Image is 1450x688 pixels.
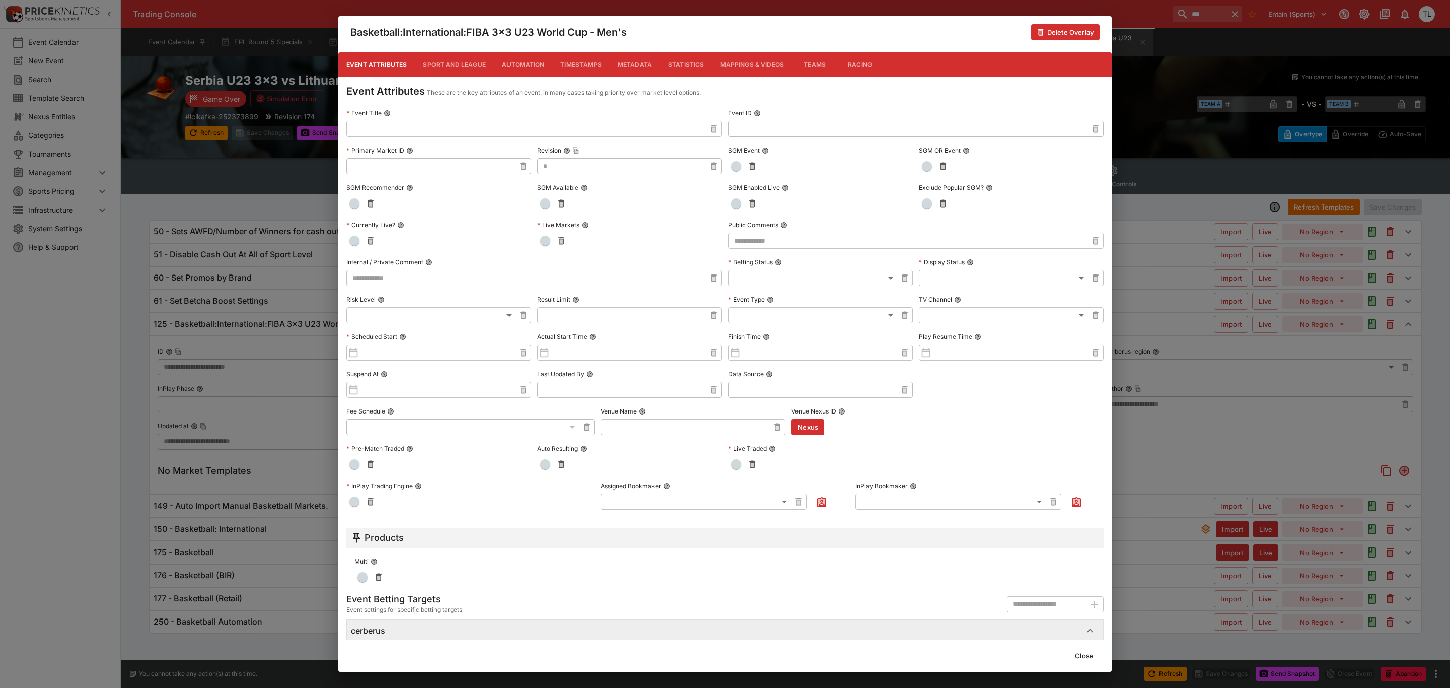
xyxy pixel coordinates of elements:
[537,370,584,378] p: Last Updated By
[338,52,415,77] button: Event Attributes
[346,221,395,229] p: Currently Live?
[792,52,837,77] button: Teams
[763,333,770,340] button: Finish Time
[415,483,422,490] button: InPlay Trading Engine
[919,332,972,341] p: Play Resume Time
[351,626,385,636] h6: cerberus
[537,332,587,341] p: Actual Start Time
[780,222,787,229] button: Public Comments
[919,295,952,304] p: TV Channel
[397,222,404,229] button: Currently Live?
[346,481,413,490] p: InPlay Trading Engine
[813,494,831,512] button: Assign to Me
[1069,648,1100,664] button: Close
[354,557,369,566] p: Multi
[639,408,646,415] button: Venue Name
[775,259,782,266] button: Betting Status
[601,481,661,490] p: Assigned Bookmaker
[919,146,961,155] p: SGM OR Event
[346,258,423,266] p: Internal / Private Comment
[963,147,970,154] button: SGM OR Event
[406,445,413,452] button: Pre-Match Traded
[581,184,588,191] button: SGM Available
[919,258,965,266] p: Display Status
[387,408,394,415] button: Fee Schedule
[728,444,767,453] p: Live Traded
[537,444,578,453] p: Auto Resulting
[425,259,432,266] button: Internal / Private Comment
[365,532,404,543] h5: Products
[728,221,778,229] p: Public Comments
[1031,24,1100,40] button: Delete Overlay
[728,109,752,117] p: Event ID
[384,110,391,117] button: Event Title
[791,407,836,416] p: Venue Nexus ID
[610,52,660,77] button: Metadata
[572,296,579,303] button: Result Limit
[346,295,376,304] p: Risk Level
[537,295,570,304] p: Result Limit
[589,333,596,340] button: Actual Start Time
[910,483,917,490] button: InPlay Bookmaker
[728,370,764,378] p: Data Source
[346,605,462,615] span: Event settings for specific betting targets
[919,183,984,192] p: Exclude Popular SGM?
[415,52,493,77] button: Sport and League
[974,333,981,340] button: Play Resume Time
[967,259,974,266] button: Display Status
[537,146,561,155] p: Revision
[712,52,792,77] button: Mappings & Videos
[855,481,908,490] p: InPlay Bookmaker
[791,419,824,435] button: Nexus
[767,296,774,303] button: Event Type
[378,296,385,303] button: Risk Level
[837,52,883,77] button: Racing
[728,332,761,341] p: Finish Time
[381,371,388,378] button: Suspend At
[663,483,670,490] button: Assigned Bookmaker
[954,296,961,303] button: TV Channel
[346,183,404,192] p: SGM Recommender
[346,444,404,453] p: Pre-Match Traded
[346,332,397,341] p: Scheduled Start
[728,183,780,192] p: SGM Enabled Live
[769,445,776,452] button: Live Traded
[346,593,462,605] h5: Event Betting Targets
[582,222,589,229] button: Live Markets
[728,258,773,266] p: Betting Status
[537,183,578,192] p: SGM Available
[346,146,404,155] p: Primary Market ID
[572,147,579,154] button: Copy To Clipboard
[766,371,773,378] button: Data Source
[427,88,701,98] p: These are the key attributes of an event, in many cases taking priority over market level options.
[406,184,413,191] button: SGM Recommender
[762,147,769,154] button: SGM Event
[537,221,579,229] p: Live Markets
[346,370,379,378] p: Suspend At
[371,558,378,565] button: Multi
[406,147,413,154] button: Primary Market ID
[346,85,425,98] h4: Event Attributes
[563,147,570,154] button: RevisionCopy To Clipboard
[728,295,765,304] p: Event Type
[1067,494,1085,512] button: Assign to Me
[782,184,789,191] button: SGM Enabled Live
[580,445,587,452] button: Auto Resulting
[552,52,610,77] button: Timestamps
[350,26,627,39] h4: Basketball:International:FIBA 3x3 U23 World Cup - Men's
[494,52,553,77] button: Automation
[728,146,760,155] p: SGM Event
[838,408,845,415] button: Venue Nexus ID
[346,407,385,416] p: Fee Schedule
[986,184,993,191] button: Exclude Popular SGM?
[601,407,637,416] p: Venue Name
[346,109,382,117] p: Event Title
[754,110,761,117] button: Event ID
[399,333,406,340] button: Scheduled Start
[660,52,712,77] button: Statistics
[586,371,593,378] button: Last Updated By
